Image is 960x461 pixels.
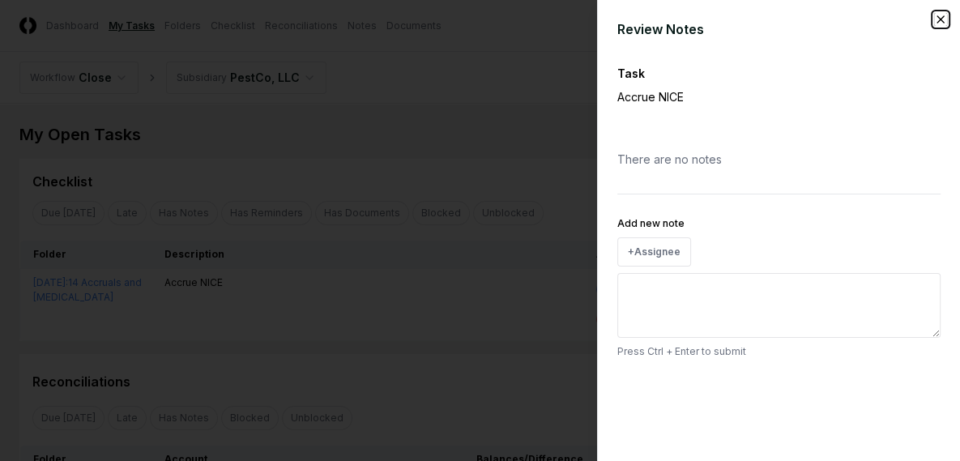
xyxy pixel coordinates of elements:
[617,65,941,82] div: Task
[617,88,885,105] p: Accrue NICE
[617,217,685,229] label: Add new note
[617,344,941,359] p: Press Ctrl + Enter to submit
[617,138,941,181] div: There are no notes
[617,237,691,267] button: +Assignee
[617,19,941,39] div: Review Notes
